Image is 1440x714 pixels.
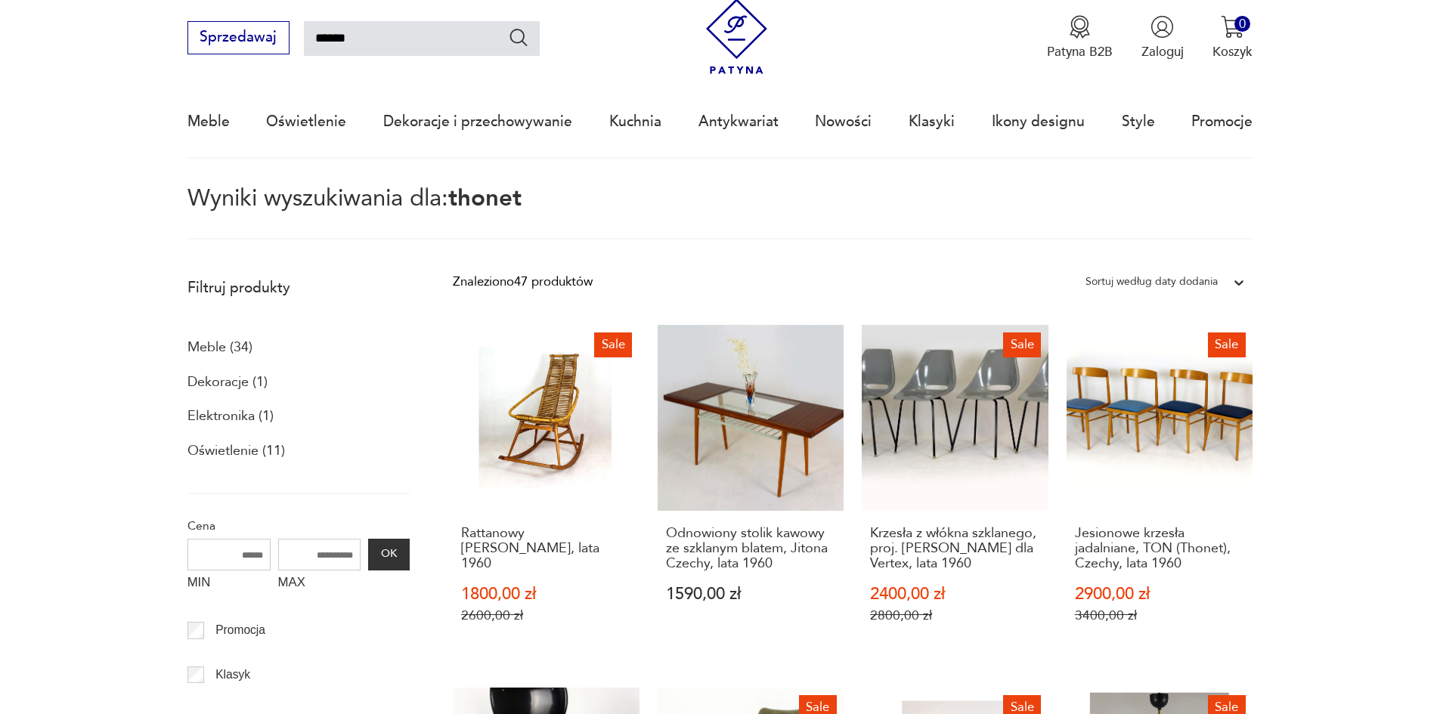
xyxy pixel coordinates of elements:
[666,586,836,602] p: 1590,00 zł
[1212,15,1253,60] button: 0Koszyk
[187,335,252,360] a: Meble (34)
[453,272,593,292] div: Znaleziono 47 produktów
[815,87,872,156] a: Nowości
[992,87,1085,156] a: Ikony designu
[187,570,271,599] label: MIN
[187,438,285,464] a: Oświetlenie (11)
[278,570,361,599] label: MAX
[215,620,265,640] p: Promocja
[862,325,1048,659] a: SaleKrzesła z włókna szklanego, proj. Miroslav Navratil dla Vertex, lata 1960Krzesła z włókna szk...
[909,87,955,156] a: Klasyki
[1221,15,1244,39] img: Ikona koszyka
[1085,272,1218,292] div: Sortuj według daty dodania
[698,87,779,156] a: Antykwariat
[666,526,836,572] h3: Odnowiony stolik kawowy ze szklanym blatem, Jitona Czechy, lata 1960
[1122,87,1155,156] a: Style
[461,526,631,572] h3: Rattanowy [PERSON_NAME], lata 1960
[870,586,1040,602] p: 2400,00 zł
[508,26,530,48] button: Szukaj
[215,665,250,685] p: Klasyk
[266,87,346,156] a: Oświetlenie
[187,21,290,54] button: Sprzedawaj
[609,87,661,156] a: Kuchnia
[383,87,572,156] a: Dekoracje i przechowywanie
[1075,607,1245,623] p: 3400,00 zł
[1075,586,1245,602] p: 2900,00 zł
[187,516,410,536] p: Cena
[461,586,631,602] p: 1800,00 zł
[1068,15,1092,39] img: Ikona medalu
[187,32,290,45] a: Sprzedawaj
[1141,43,1184,60] p: Zaloguj
[658,325,844,659] a: Odnowiony stolik kawowy ze szklanym blatem, Jitona Czechy, lata 1960Odnowiony stolik kawowy ze sz...
[453,325,639,659] a: SaleRattanowy fotel bujany, lata 1960Rattanowy [PERSON_NAME], lata 19601800,00 zł2600,00 zł
[870,607,1040,623] p: 2800,00 zł
[187,403,274,429] a: Elektronika (1)
[368,539,409,570] button: OK
[1067,325,1253,659] a: SaleJesionowe krzesła jadalniane, TON (Thonet), Czechy, lata 1960Jesionowe krzesła jadalniane, TO...
[1047,43,1113,60] p: Patyna B2B
[1150,15,1174,39] img: Ikonka użytkownika
[187,87,230,156] a: Meble
[870,526,1040,572] h3: Krzesła z włókna szklanego, proj. [PERSON_NAME] dla Vertex, lata 1960
[1047,15,1113,60] a: Ikona medaluPatyna B2B
[1212,43,1253,60] p: Koszyk
[187,187,1253,240] p: Wyniki wyszukiwania dla:
[1047,15,1113,60] button: Patyna B2B
[1234,16,1250,32] div: 0
[187,369,268,395] a: Dekoracje (1)
[1191,87,1253,156] a: Promocje
[448,182,522,214] span: thonet
[187,278,410,298] p: Filtruj produkty
[1141,15,1184,60] button: Zaloguj
[1075,526,1245,572] h3: Jesionowe krzesła jadalniane, TON (Thonet), Czechy, lata 1960
[461,607,631,623] p: 2600,00 zł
